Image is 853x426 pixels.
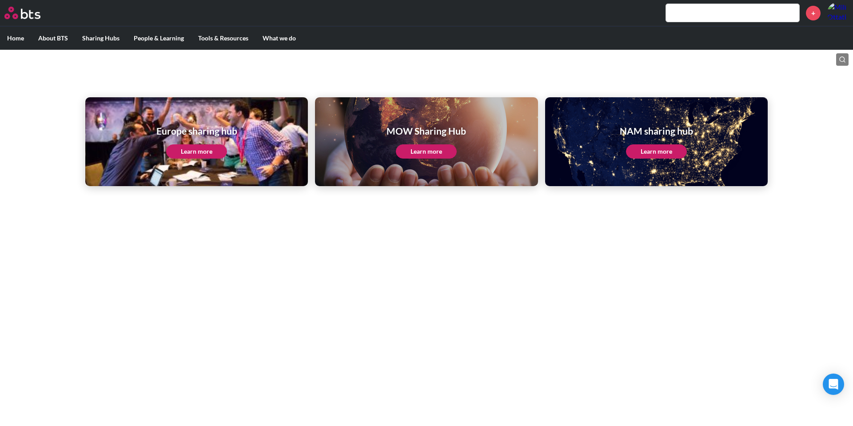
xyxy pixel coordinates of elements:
[4,7,57,19] a: Go home
[387,124,466,137] h1: MOW Sharing Hub
[31,27,75,50] label: About BTS
[823,374,844,395] div: Open Intercom Messenger
[156,124,237,137] h1: Europe sharing hub
[827,2,849,24] a: Profile
[166,144,227,159] a: Learn more
[75,27,127,50] label: Sharing Hubs
[626,144,687,159] a: Learn more
[396,144,457,159] a: Learn more
[4,7,40,19] img: BTS Logo
[191,27,255,50] label: Tools & Resources
[620,124,693,137] h1: NAM sharing hub
[827,2,849,24] img: Mili Ottati
[806,6,821,20] a: +
[127,27,191,50] label: People & Learning
[255,27,303,50] label: What we do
